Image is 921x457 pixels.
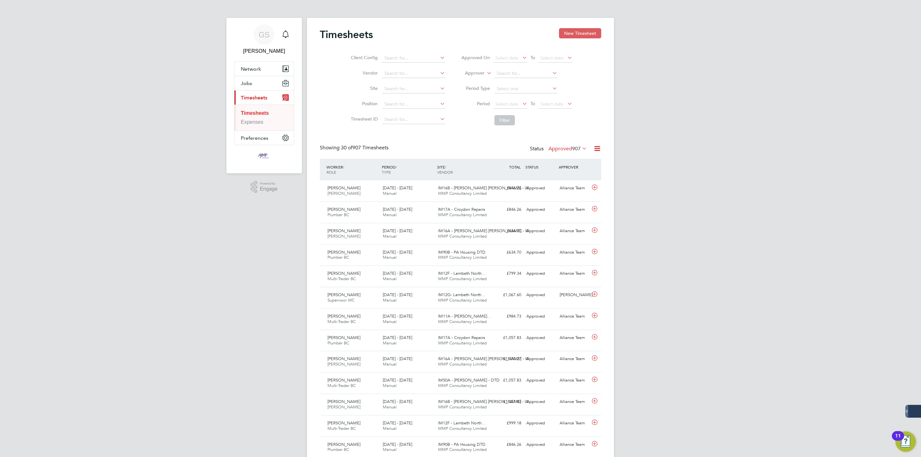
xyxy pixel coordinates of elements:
span: [PERSON_NAME] [327,356,360,361]
span: Engage [260,186,278,192]
span: IM16A - [PERSON_NAME] [PERSON_NAME] - W… [438,228,533,233]
span: Preferences [241,135,268,141]
span: [PERSON_NAME] [327,271,360,276]
label: Timesheet ID [349,116,378,122]
div: Alliance Team [557,268,590,279]
span: IM17A - Croydon Repairs [438,335,485,340]
span: / [396,164,397,169]
div: Approved [524,333,557,343]
span: MMP Consultancy Limited [438,319,487,324]
span: [DATE] - [DATE] [383,207,412,212]
button: New Timesheet [559,28,601,38]
span: [DATE] - [DATE] [383,399,412,404]
span: [PERSON_NAME] [327,335,360,340]
div: Timesheets [234,105,294,130]
div: Approved [524,204,557,215]
div: £799.34 [491,268,524,279]
span: [DATE] - [DATE] [383,249,412,255]
div: Alliance Team [557,226,590,236]
div: Approved [524,375,557,386]
div: Approved [524,183,557,193]
span: GS [259,30,270,39]
span: IM90B - PA Housing DTD [438,249,485,255]
div: Approved [524,418,557,429]
span: [DATE] - [DATE] [383,271,412,276]
input: Search for... [494,69,557,78]
span: 907 [572,146,581,152]
div: £846.26 [491,439,524,450]
span: MMP Consultancy Limited [438,447,487,452]
span: Manual [383,233,397,239]
div: Showing [320,145,390,151]
div: Status [530,145,588,154]
div: Approved [524,290,557,300]
span: Plumber BC [327,340,349,346]
span: Timesheets [241,95,267,101]
span: [DATE] - [DATE] [383,377,412,383]
label: Vendor [349,70,378,76]
span: Manual [383,404,397,410]
span: MMP Consultancy Limited [438,276,487,281]
span: Multi-Trader BC [327,276,356,281]
span: [PERSON_NAME] [327,361,360,367]
span: [DATE] - [DATE] [383,185,412,191]
span: [PERSON_NAME] [327,404,360,410]
span: Select date [495,101,518,107]
span: Plumber BC [327,447,349,452]
span: [PERSON_NAME] [327,399,360,404]
span: Manual [383,191,397,196]
div: Approved [524,439,557,450]
span: IM90B - PA Housing DTD [438,442,485,447]
div: Approved [524,354,557,364]
span: To [529,99,537,108]
div: £1,067.60 [491,290,524,300]
div: £1,057.83 [491,333,524,343]
input: Select one [494,84,557,93]
span: Multi-Trader BC [327,426,356,431]
span: [DATE] - [DATE] [383,313,412,319]
div: WORKER [325,161,380,178]
span: Manual [383,212,397,217]
div: £1,057.83 [491,397,524,407]
span: To [529,53,537,62]
div: £1,057.83 [491,375,524,386]
span: Select date [495,55,518,61]
span: VENDOR [437,169,453,175]
input: Search for... [382,115,445,124]
span: [DATE] - [DATE] [383,356,412,361]
div: Alliance Team [557,375,590,386]
div: £846.26 [491,183,524,193]
span: IM17A - Croydon Repairs [438,207,485,212]
span: [PERSON_NAME] [327,442,360,447]
span: [DATE] - [DATE] [383,442,412,447]
input: Search for... [382,54,445,63]
span: MMP Consultancy Limited [438,297,487,303]
span: MMP Consultancy Limited [438,212,487,217]
span: Manual [383,319,397,324]
div: Alliance Team [557,397,590,407]
span: Network [241,66,261,72]
label: Approver [456,70,484,76]
label: Position [349,101,378,106]
span: [DATE] - [DATE] [383,335,412,340]
span: Manual [383,383,397,388]
span: Supervisor WC [327,297,355,303]
span: Select date [540,55,563,61]
label: Site [349,85,378,91]
button: Timesheets [234,91,294,105]
span: 907 Timesheets [341,145,389,151]
nav: Main navigation [226,18,302,173]
div: Approved [524,397,557,407]
span: MMP Consultancy Limited [438,426,487,431]
label: Client Config [349,55,378,60]
span: ROLE [327,169,336,175]
a: Go to home page [234,152,294,162]
span: Jobs [241,80,252,86]
span: Manual [383,426,397,431]
button: Open Resource Center, 11 new notifications [895,431,916,452]
div: Approved [524,268,557,279]
div: [PERSON_NAME] [557,290,590,300]
input: Search for... [382,84,445,93]
div: £846.26 [491,204,524,215]
div: Alliance Team [557,418,590,429]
